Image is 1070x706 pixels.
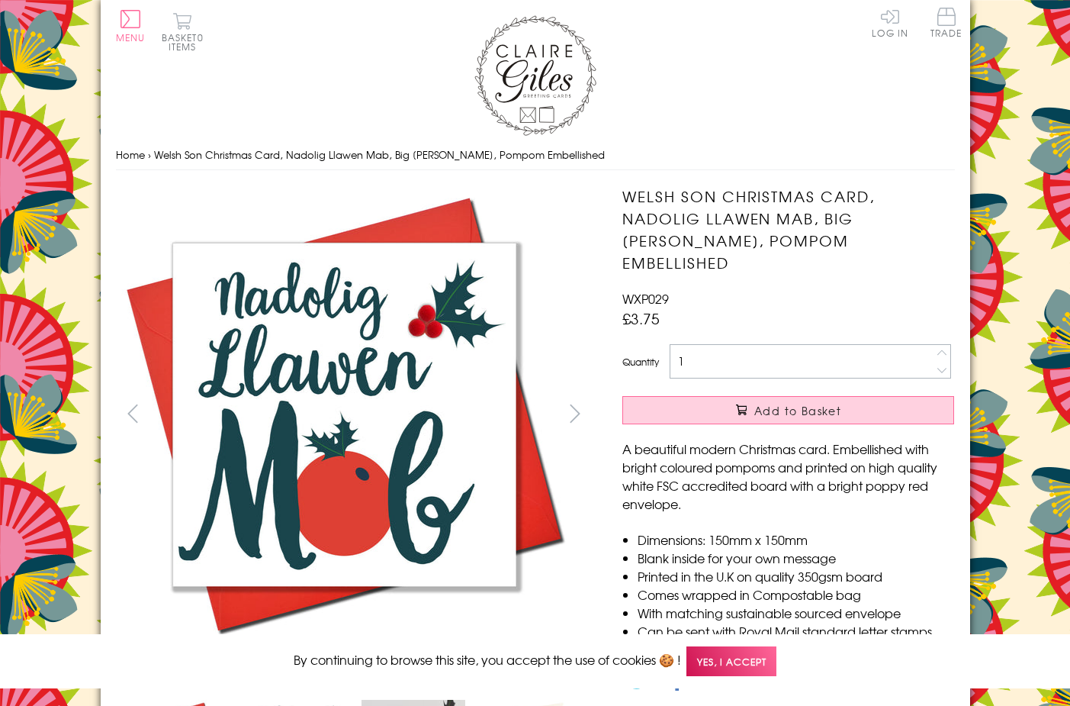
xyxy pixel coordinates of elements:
[622,289,669,308] span: WXP029
[622,308,660,329] span: £3.75
[622,440,954,513] p: A beautiful modern Christmas card. Embellished with bright coloured pompoms and printed on high q...
[930,8,962,40] a: Trade
[638,567,954,585] li: Printed in the U.K on quality 350gsm board
[638,549,954,567] li: Blank inside for your own message
[116,396,150,430] button: prev
[115,185,573,643] img: Welsh Son Christmas Card, Nadolig Llawen Mab, Big Berry, Pompom Embellished
[622,396,954,424] button: Add to Basket
[116,147,145,162] a: Home
[557,396,592,430] button: next
[592,185,1049,643] img: Welsh Son Christmas Card, Nadolig Llawen Mab, Big Berry, Pompom Embellished
[162,12,204,51] button: Basket0 items
[116,31,146,44] span: Menu
[930,8,962,37] span: Trade
[169,31,204,53] span: 0 items
[638,585,954,604] li: Comes wrapped in Compostable bag
[638,530,954,549] li: Dimensions: 150mm x 150mm
[686,646,776,676] span: Yes, I accept
[148,147,151,162] span: ›
[872,8,908,37] a: Log In
[474,15,596,136] img: Claire Giles Greetings Cards
[154,147,605,162] span: Welsh Son Christmas Card, Nadolig Llawen Mab, Big [PERSON_NAME], Pompom Embellished
[116,140,955,171] nav: breadcrumbs
[638,604,954,622] li: With matching sustainable sourced envelope
[754,403,841,418] span: Add to Basket
[638,622,954,640] li: Can be sent with Royal Mail standard letter stamps
[622,185,954,273] h1: Welsh Son Christmas Card, Nadolig Llawen Mab, Big [PERSON_NAME], Pompom Embellished
[622,355,659,369] label: Quantity
[116,10,146,42] button: Menu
